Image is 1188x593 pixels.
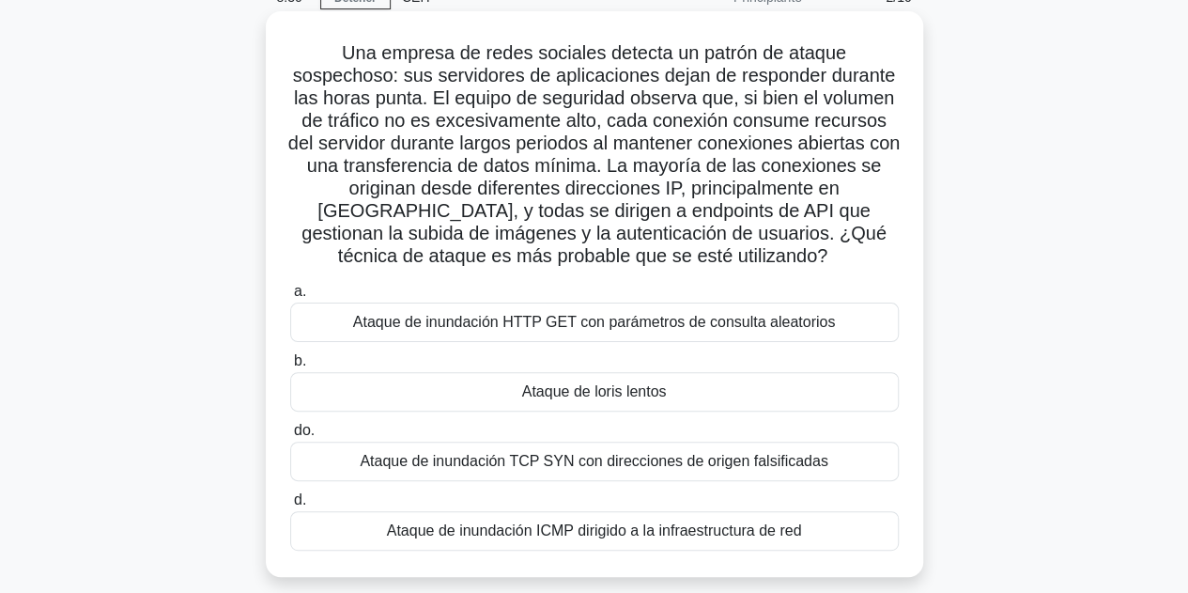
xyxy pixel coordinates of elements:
font: Ataque de inundación TCP SYN con direcciones de origen falsificadas [360,453,827,469]
font: Ataque de inundación ICMP dirigido a la infraestructura de red [387,523,802,538]
font: a. [294,283,306,299]
font: do. [294,422,315,438]
font: Ataque de loris lentos [522,383,667,399]
font: Una empresa de redes sociales detecta un patrón de ataque sospechoso: sus servidores de aplicacio... [288,42,901,266]
font: d. [294,492,306,507]
font: b. [294,352,306,368]
font: Ataque de inundación HTTP GET con parámetros de consulta aleatorios [353,314,835,330]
